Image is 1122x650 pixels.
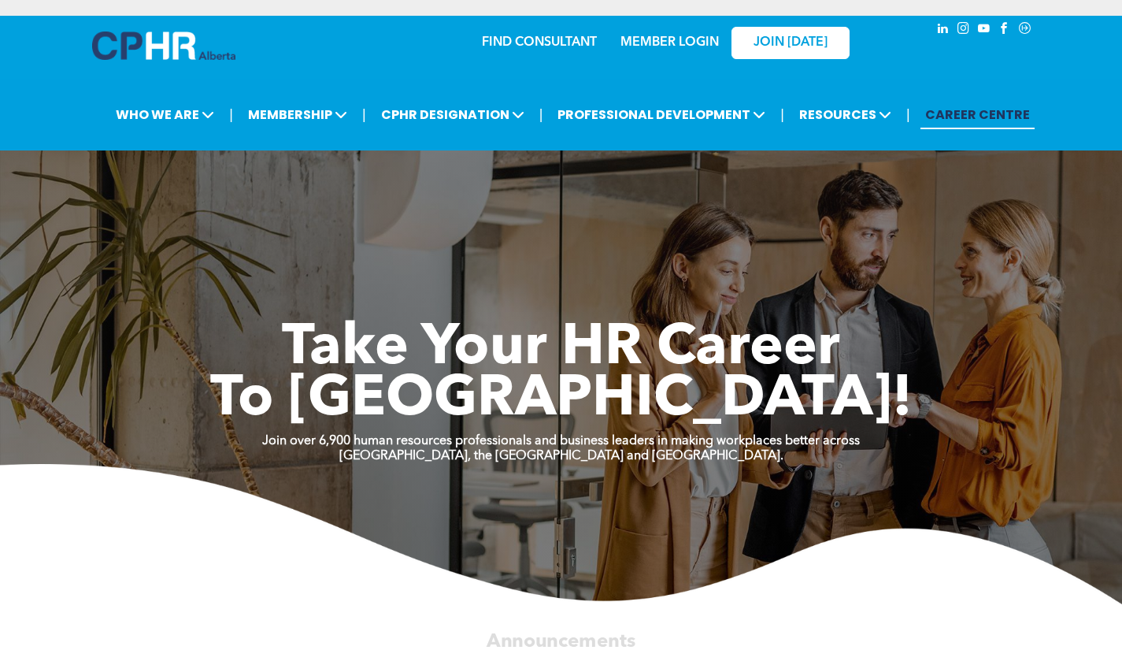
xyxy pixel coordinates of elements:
a: FIND CONSULTANT [482,36,597,49]
span: CPHR DESIGNATION [376,100,529,129]
a: facebook [996,20,1013,41]
a: JOIN [DATE] [731,27,850,59]
span: To [GEOGRAPHIC_DATA]! [210,372,913,429]
a: MEMBER LOGIN [620,36,719,49]
li: | [906,98,910,131]
a: youtube [976,20,993,41]
a: instagram [955,20,972,41]
a: Social network [1016,20,1034,41]
span: Take Your HR Career [282,321,840,377]
li: | [229,98,233,131]
li: | [780,98,784,131]
li: | [539,98,543,131]
span: WHO WE ARE [111,100,219,129]
span: MEMBERSHIP [243,100,352,129]
strong: Join over 6,900 human resources professionals and business leaders in making workplaces better ac... [262,435,860,448]
a: linkedin [935,20,952,41]
span: PROFESSIONAL DEVELOPMENT [553,100,770,129]
span: JOIN [DATE] [754,35,828,50]
span: RESOURCES [794,100,896,129]
a: CAREER CENTRE [920,100,1035,129]
img: A blue and white logo for cp alberta [92,32,235,60]
strong: [GEOGRAPHIC_DATA], the [GEOGRAPHIC_DATA] and [GEOGRAPHIC_DATA]. [339,450,783,462]
li: | [362,98,366,131]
